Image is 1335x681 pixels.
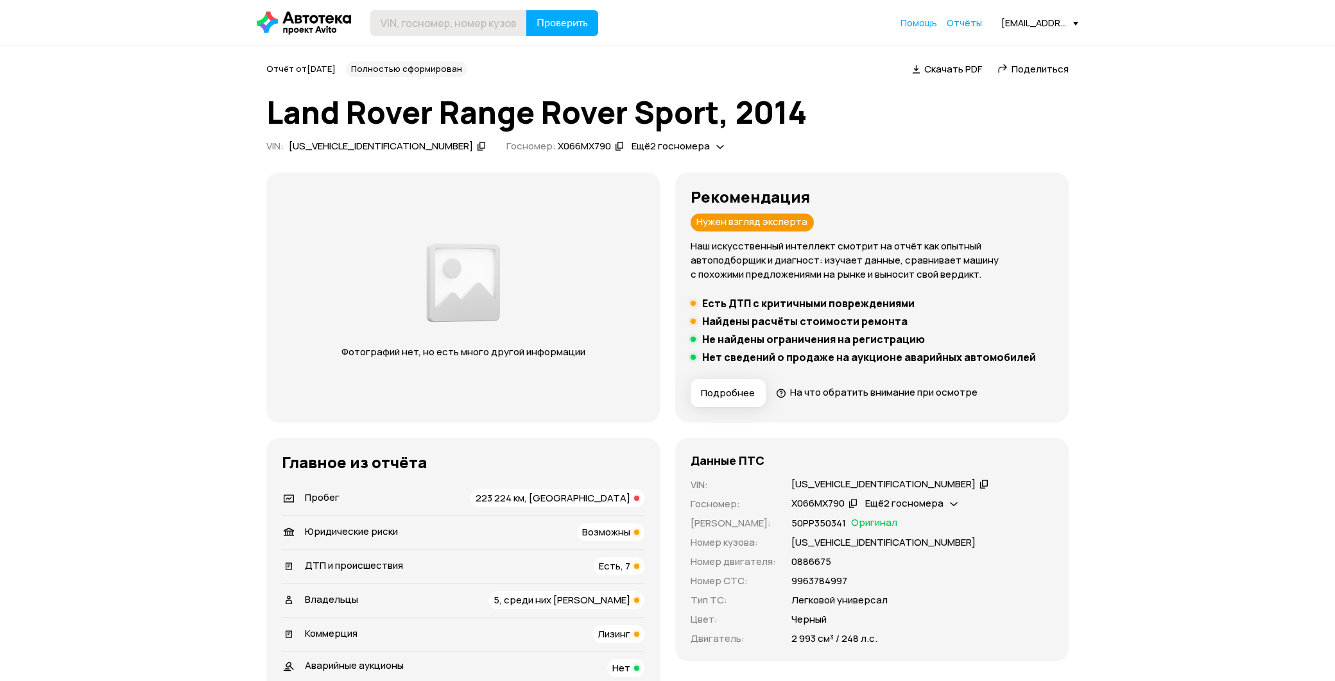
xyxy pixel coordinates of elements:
span: Юридические риски [305,525,398,538]
span: Ещё 2 госномера [865,496,943,510]
span: Лизинг [598,627,630,641]
span: 223 224 км, [GEOGRAPHIC_DATA] [476,491,630,505]
span: Владельцы [305,593,358,606]
span: Проверить [537,18,588,28]
span: Возможны [582,525,630,539]
span: Отчёты [947,17,982,29]
div: Полностью сформирован [346,62,467,77]
h5: Не найдены ограничения на регистрацию [702,333,925,346]
h5: Найдены расчёты стоимости ремонта [702,315,908,328]
span: VIN : [266,139,284,153]
p: Наш искусственный интеллект смотрит на отчёт как опытный автоподборщик и диагност: изучает данные... [691,239,1053,282]
h1: Land Rover Range Rover Sport, 2014 [266,95,1069,130]
input: VIN, госномер, номер кузова [370,10,527,36]
span: Подробнее [701,387,755,399]
a: На что обратить внимание при осмотре [776,385,978,399]
button: Проверить [526,10,598,36]
h3: Рекомендация [691,188,1053,206]
p: VIN : [691,478,776,492]
p: Тип ТС : [691,593,776,607]
span: Отчёт от [DATE] [266,63,336,74]
span: Ещё 2 госномера [632,139,710,153]
a: Помощь [900,17,937,29]
p: Фотографий нет, но есть много другой информации [329,345,598,359]
span: Коммерция [305,626,357,640]
p: [US_VEHICLE_IDENTIFICATION_NUMBER] [791,535,976,550]
p: 2 993 см³ / 248 л.с. [791,632,877,646]
span: Скачать PDF [924,62,982,76]
span: 5, среди них [PERSON_NAME] [494,593,630,607]
img: d89e54fb62fcf1f0.png [423,236,504,330]
button: Подробнее [691,379,766,407]
p: Госномер : [691,497,776,511]
span: Госномер: [506,139,556,153]
a: Скачать PDF [912,62,982,76]
p: [PERSON_NAME] : [691,516,776,530]
p: Номер кузова : [691,535,776,550]
span: Пробег [305,491,340,504]
span: Оригинал [851,516,897,530]
div: Нужен взгляд эксперта [691,214,814,231]
span: Нет [612,661,630,675]
span: На что обратить внимание при осмотре [790,385,978,399]
h5: Нет сведений о продаже на аукционе аварийных автомобилей [702,351,1036,364]
p: 9963784997 [791,574,847,588]
div: [EMAIL_ADDRESS][DOMAIN_NAME] [1001,17,1078,29]
span: Аварийные аукционы [305,659,404,672]
p: Цвет : [691,612,776,626]
span: Есть, 7 [599,559,630,573]
div: Х066МХ790 [791,497,845,510]
p: Легковой универсал [791,593,888,607]
span: ДТП и происшествия [305,559,403,572]
a: Поделиться [997,62,1069,76]
div: [US_VEHICLE_IDENTIFICATION_NUMBER] [791,478,976,491]
p: Номер двигателя : [691,555,776,569]
div: [US_VEHICLE_IDENTIFICATION_NUMBER] [289,140,473,153]
p: 0886675 [791,555,831,569]
p: Черный [791,612,827,626]
span: Помощь [900,17,937,29]
div: Х066МХ790 [558,140,611,153]
p: Номер СТС : [691,574,776,588]
h4: Данные ПТС [691,453,764,467]
h5: Есть ДТП с критичными повреждениями [702,297,915,310]
h3: Главное из отчёта [282,453,644,471]
p: 50РР350341 [791,516,846,530]
span: Поделиться [1012,62,1069,76]
p: Двигатель : [691,632,776,646]
a: Отчёты [947,17,982,29]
